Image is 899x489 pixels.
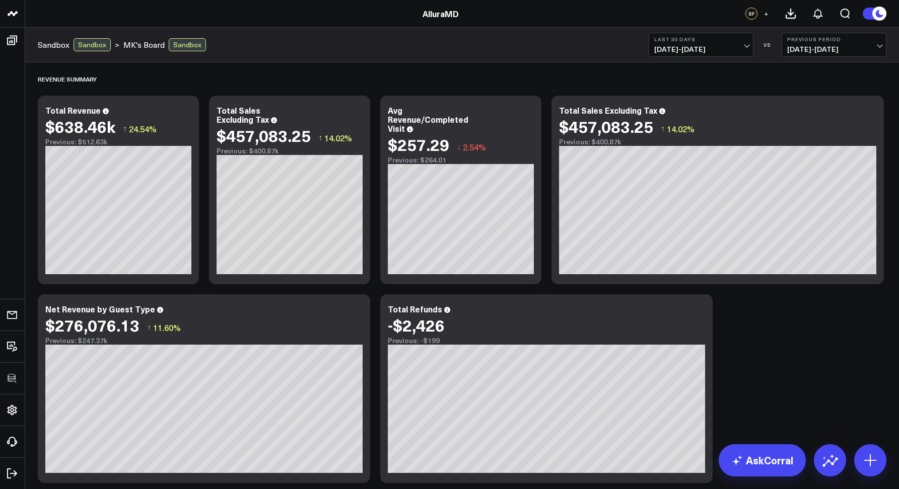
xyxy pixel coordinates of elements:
span: ↑ [147,321,151,334]
button: Previous Period[DATE]-[DATE] [782,33,886,57]
span: ↑ [318,131,322,144]
a: AskCorral [719,444,806,476]
div: Previous: $400.87k [559,138,876,146]
span: [DATE] - [DATE] [787,45,881,53]
div: $638.46k [45,117,115,135]
div: $457,083.25 [559,117,653,135]
span: ↓ [457,140,461,153]
div: Sandbox [74,38,111,51]
span: 14.02% [324,132,352,143]
span: [DATE] - [DATE] [654,45,748,53]
div: VS [758,42,777,48]
div: Previous: $264.01 [388,156,534,164]
div: $257.29 [388,135,449,153]
div: > [38,38,119,51]
div: $276,076.13 [45,316,140,334]
div: $457,083.25 [217,126,311,144]
span: ↑ [661,122,665,135]
button: Last 30 Days[DATE]-[DATE] [649,33,753,57]
div: Total Sales Excluding Tax [217,105,269,125]
div: Net Revenue by Guest Type [45,303,155,314]
span: 2.54% [463,141,486,152]
span: 11.60% [153,322,181,333]
div: Previous: $400.87k [217,147,363,155]
b: Last 30 Days [654,36,748,42]
div: Total Revenue [45,105,101,116]
a: MK's Board [123,39,165,50]
div: SF [745,8,757,20]
span: + [764,10,769,17]
div: Sandbox [169,38,206,51]
div: Previous: $247.37k [45,337,363,345]
div: Previous: -$199 [388,337,705,345]
span: ↑ [123,122,127,135]
a: AlluraMD [423,8,459,19]
span: 24.54% [129,123,157,134]
div: Avg Revenue/Completed Visit [388,105,468,134]
div: Total Sales Excluding Tax [559,105,657,116]
a: Sandbox [38,39,70,50]
div: -$2,426 [388,316,445,334]
div: Revenue Summary [38,67,97,91]
div: Previous: $512.63k [45,138,191,146]
span: 14.02% [667,123,695,134]
button: + [760,8,772,20]
div: Total Refunds [388,303,442,314]
b: Previous Period [787,36,881,42]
